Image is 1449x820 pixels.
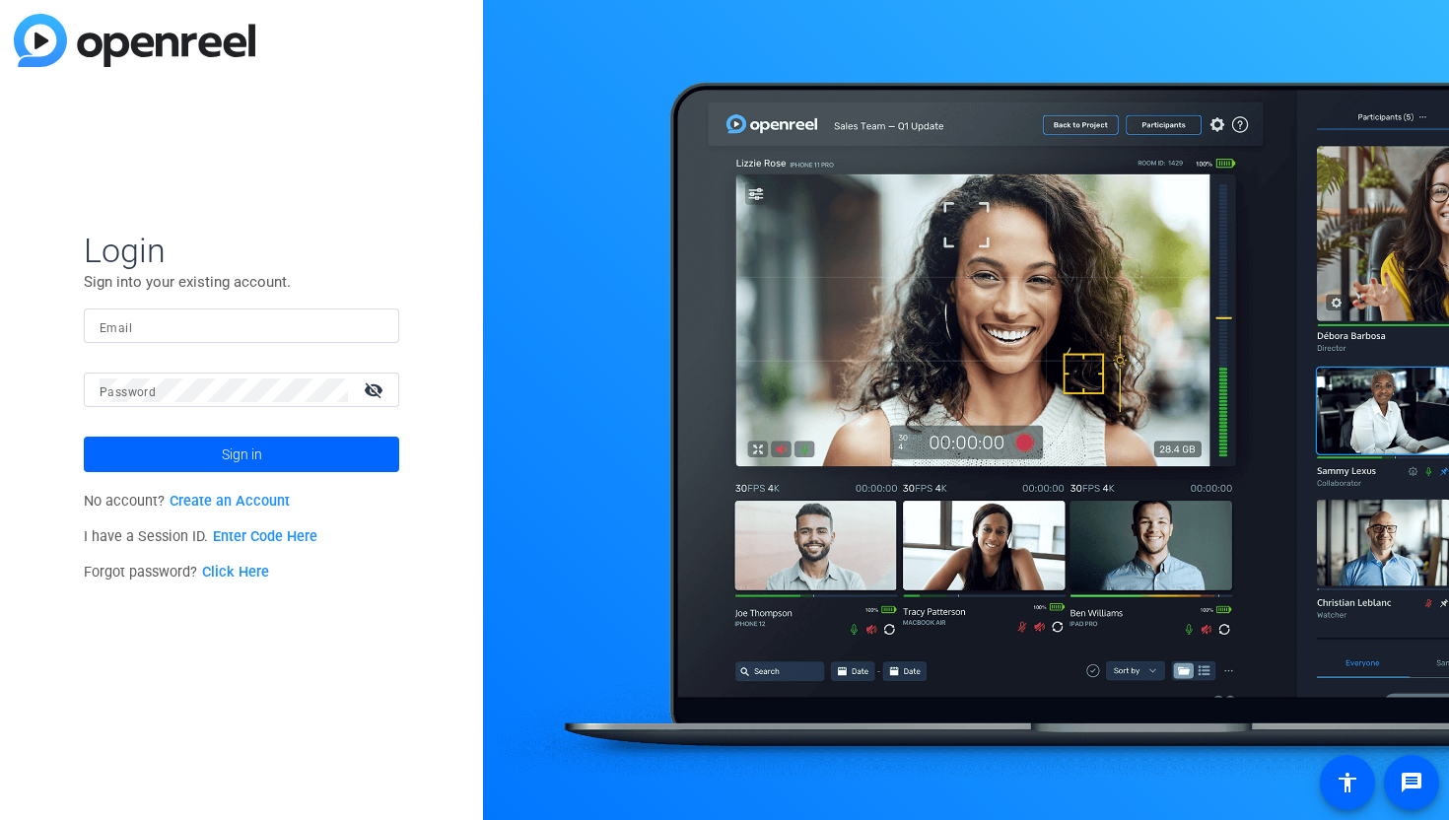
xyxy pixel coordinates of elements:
mat-label: Email [100,321,132,335]
p: Sign into your existing account. [84,271,399,293]
span: Login [84,230,399,271]
button: Sign in [84,437,399,472]
img: blue-gradient.svg [14,14,255,67]
mat-icon: visibility_off [352,376,399,404]
a: Create an Account [170,493,290,510]
span: Sign in [222,430,262,479]
input: Enter Email Address [100,314,383,338]
span: Forgot password? [84,564,269,581]
a: Click Here [202,564,269,581]
mat-icon: message [1400,771,1423,794]
mat-icon: accessibility [1336,771,1359,794]
a: Enter Code Here [213,528,317,545]
mat-label: Password [100,385,156,399]
span: No account? [84,493,290,510]
span: I have a Session ID. [84,528,317,545]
